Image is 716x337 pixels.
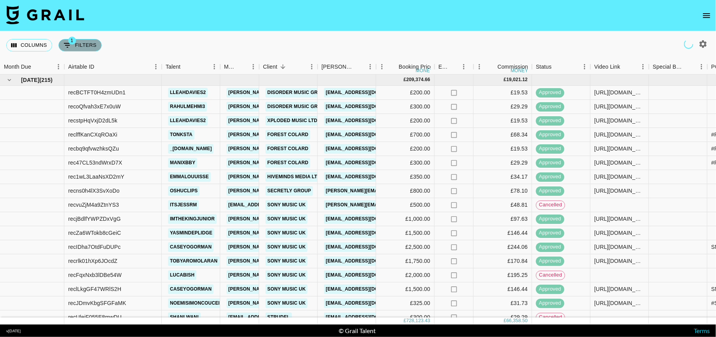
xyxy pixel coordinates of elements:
[4,59,31,74] div: Month Due
[168,284,214,294] a: caseyogorman
[226,200,314,210] a: [EMAIL_ADDRESS][DOMAIN_NAME]
[265,200,308,210] a: Sony Music UK
[536,215,564,223] span: approved
[265,186,313,196] a: Secretly Group
[324,284,411,294] a: [EMAIL_ADDRESS][DOMAIN_NAME]
[376,170,435,184] div: £350.00
[265,172,323,182] a: Hiveminds Media Ltd
[594,145,645,153] div: https://www.tiktok.com/@_mercy.xxx/video/7504721464835198263?is_from_webapp=1&sender_device=pc&we...
[536,201,565,209] span: cancelled
[416,68,433,73] div: money
[226,298,354,308] a: [PERSON_NAME][EMAIL_ADDRESS][DOMAIN_NAME]
[399,59,433,74] div: Booking Price
[404,76,407,83] div: £
[168,312,201,322] a: shani.wani
[474,170,532,184] div: £34.17
[306,61,318,73] button: Menu
[683,39,695,50] span: Refreshing talent, campaigns...
[511,68,528,73] div: money
[354,61,364,72] button: Sort
[594,103,645,110] div: https://www.tiktok.com/@rahulmehmi3/video/7506164224092065046?is_from_webapp=1&sender_device=pc&w...
[237,61,248,72] button: Sort
[376,156,435,170] div: £300.00
[168,200,199,210] a: itsjessrm
[168,270,196,280] a: lucabish
[474,114,532,128] div: £19.53
[376,86,435,100] div: £200.00
[168,256,219,266] a: tobyaromolaran
[497,59,528,74] div: Commission
[168,116,208,126] a: lleahdavies2
[226,130,354,140] a: [PERSON_NAME][EMAIL_ADDRESS][DOMAIN_NAME]
[94,61,105,72] button: Sort
[265,312,292,322] a: Strudel
[339,327,376,335] div: © Grail Talent
[536,131,564,138] span: approved
[265,242,308,252] a: Sony Music UK
[6,39,52,51] button: Select columns
[376,268,435,282] div: £2,000.00
[594,159,645,167] div: https://www.tiktok.com/@manixbby/video/7509919074311261462?_t=ZN-8wlZt5yUhCI&_r=1
[226,242,354,252] a: [PERSON_NAME][EMAIL_ADDRESS][DOMAIN_NAME]
[474,212,532,226] div: £97.63
[594,173,645,181] div: https://www.tiktok.com/@emmalouuisse/video/7502082986679029014?is_from_webapp=1&sender_device=pc&...
[265,298,308,308] a: Sony Music UK
[449,61,460,72] button: Sort
[474,100,532,114] div: £29.29
[68,201,119,209] div: recvuZjM4a9ZtnYS3
[696,61,707,73] button: Menu
[168,102,207,112] a: rahulmehmi3
[324,144,411,154] a: [EMAIL_ADDRESS][DOMAIN_NAME]
[536,257,564,265] span: approved
[474,254,532,268] div: £170.84
[58,39,102,51] button: Show filters
[474,184,532,198] div: £78.10
[376,282,435,296] div: £1,500.00
[324,312,411,322] a: [EMAIL_ADDRESS][DOMAIN_NAME]
[324,200,491,210] a: [PERSON_NAME][EMAIL_ADDRESS][PERSON_NAME][DOMAIN_NAME]
[579,61,590,73] button: Menu
[278,61,288,72] button: Sort
[474,198,532,212] div: £48.81
[404,317,407,324] div: £
[536,271,565,279] span: cancelled
[265,284,308,294] a: Sony Music UK
[458,61,470,73] button: Menu
[364,61,376,73] button: Menu
[168,88,208,98] a: lleahdavies2
[168,186,200,196] a: oshuclips
[506,317,528,324] div: 66,358.50
[265,270,308,280] a: Sony Music UK
[474,156,532,170] div: £29.29
[536,243,564,251] span: approved
[594,299,645,307] div: https://www.tiktok.com/@noemisimoncouceiro/video/7509514712967597334
[220,59,259,74] div: Manager
[653,59,685,74] div: Special Booking Type
[324,270,411,280] a: [EMAIL_ADDRESS][DOMAIN_NAME]
[263,59,278,74] div: Client
[6,5,84,24] img: Grail Talent
[226,116,354,126] a: [PERSON_NAME][EMAIL_ADDRESS][DOMAIN_NAME]
[536,300,564,307] span: approved
[226,228,354,238] a: [PERSON_NAME][EMAIL_ADDRESS][DOMAIN_NAME]
[474,142,532,156] div: £19.53
[474,240,532,254] div: £244.06
[68,103,121,110] div: recoQfvah3xE7x0uW
[68,173,124,181] div: rec1wL3LaaNsXD2mY
[406,76,430,83] div: 209,374.66
[21,76,39,84] span: [DATE]
[649,59,707,74] div: Special Booking Type
[324,298,411,308] a: [EMAIL_ADDRESS][DOMAIN_NAME]
[621,61,631,72] button: Sort
[226,102,354,112] a: [PERSON_NAME][EMAIL_ADDRESS][DOMAIN_NAME]
[435,59,474,74] div: Expenses: Remove Commission?
[532,59,590,74] div: Status
[536,159,564,167] span: approved
[536,286,564,293] span: approved
[166,59,180,74] div: Talent
[536,59,552,74] div: Status
[474,128,532,142] div: £68.34
[699,8,714,23] button: open drawer
[376,142,435,156] div: £200.00
[265,228,308,238] a: Sony Music UK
